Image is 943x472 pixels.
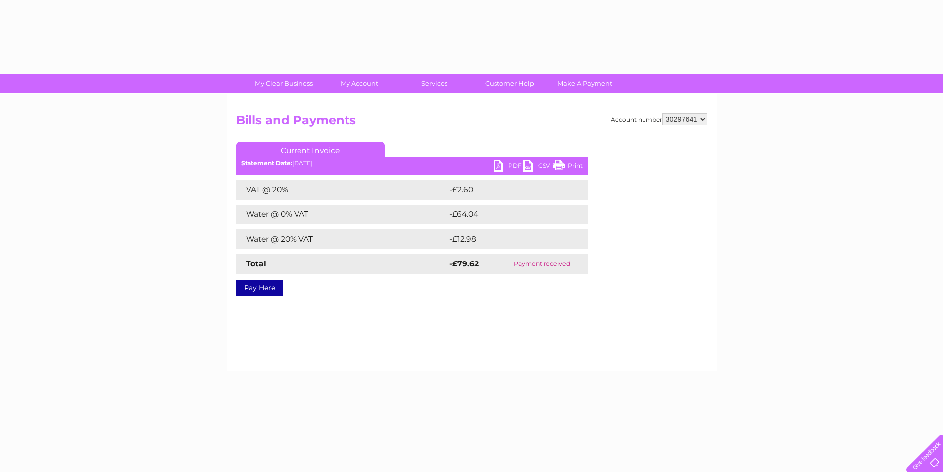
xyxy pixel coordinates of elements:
[236,160,588,167] div: [DATE]
[236,280,283,296] a: Pay Here
[523,160,553,174] a: CSV
[544,74,626,93] a: Make A Payment
[449,259,479,268] strong: -£79.62
[553,160,583,174] a: Print
[497,254,587,274] td: Payment received
[236,142,385,157] a: Current Invoice
[318,74,400,93] a: My Account
[494,160,523,174] a: PDF
[394,74,475,93] a: Services
[236,205,447,224] td: Water @ 0% VAT
[447,229,569,249] td: -£12.98
[611,113,707,125] div: Account number
[243,74,325,93] a: My Clear Business
[236,180,447,200] td: VAT @ 20%
[236,229,447,249] td: Water @ 20% VAT
[447,205,570,224] td: -£64.04
[469,74,550,93] a: Customer Help
[246,259,266,268] strong: Total
[236,113,707,132] h2: Bills and Payments
[241,159,292,167] b: Statement Date:
[447,180,567,200] td: -£2.60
